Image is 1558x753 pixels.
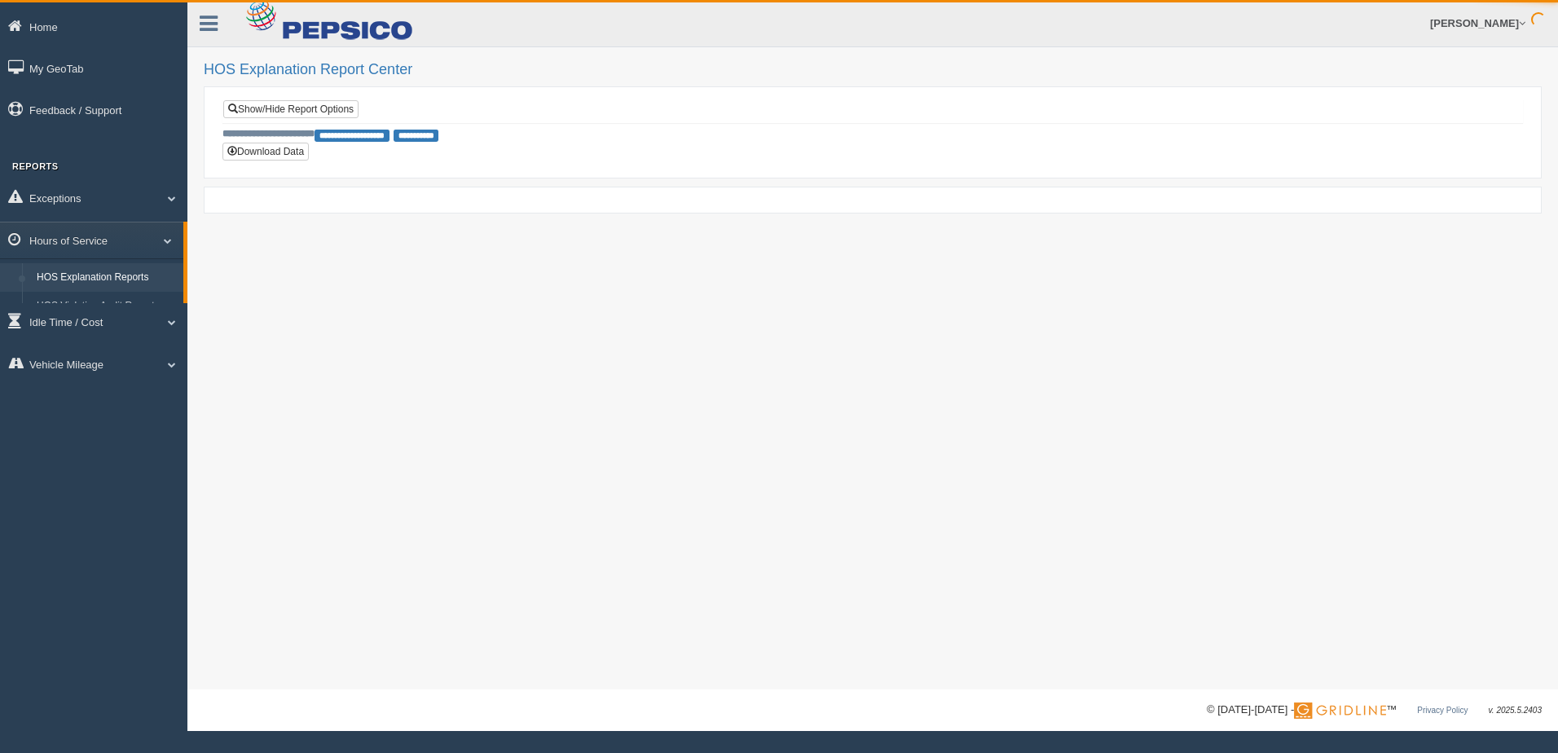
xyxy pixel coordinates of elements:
[1417,706,1468,715] a: Privacy Policy
[204,62,1542,78] h2: HOS Explanation Report Center
[1294,702,1386,719] img: Gridline
[29,263,183,293] a: HOS Explanation Reports
[1207,702,1542,719] div: © [DATE]-[DATE] - ™
[222,143,309,161] button: Download Data
[1489,706,1542,715] span: v. 2025.5.2403
[223,100,359,118] a: Show/Hide Report Options
[29,292,183,321] a: HOS Violation Audit Reports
